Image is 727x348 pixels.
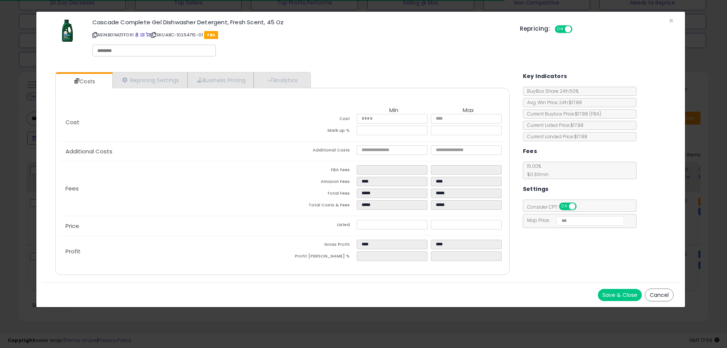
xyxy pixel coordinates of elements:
[282,165,357,177] td: FBA Fees
[555,26,565,33] span: ON
[112,72,187,88] a: Repricing Settings
[523,88,579,94] span: BuyBox Share 24h: 50%
[282,126,357,137] td: Mark up %
[669,15,674,26] span: ×
[431,107,505,114] th: Max
[598,289,642,301] button: Save & Close
[523,204,587,210] span: Consider CPT:
[282,114,357,126] td: Cost
[523,184,549,194] h5: Settings
[523,72,567,81] h5: Key Indicators
[560,203,569,210] span: ON
[571,26,583,33] span: OFF
[282,200,357,212] td: Total Costs & Fees
[357,107,431,114] th: Min
[282,220,357,232] td: Listed
[282,189,357,200] td: Total Fees
[589,111,601,117] span: ( FBA )
[204,31,218,39] span: FBA
[56,74,112,89] a: Costs
[187,72,254,88] a: Business Pricing
[575,203,587,210] span: OFF
[523,147,537,156] h5: Fees
[523,163,549,178] span: 15.00 %
[523,217,624,223] span: Map Price:
[59,223,282,229] p: Price
[92,29,509,41] p: ASIN: B01MZFF091 | SKU: ABC-10254715-01
[523,99,582,106] span: Avg. Win Price 24h: $17.88
[59,186,282,192] p: Fees
[254,72,310,88] a: Analytics
[59,148,282,154] p: Additional Costs
[523,122,583,128] span: Current Listed Price: $17.88
[523,133,587,140] span: Current Landed Price: $17.88
[59,248,282,254] p: Profit
[520,26,550,32] h5: Repricing:
[282,240,357,251] td: Gross Profit
[146,32,150,38] a: Your listing only
[575,111,601,117] span: $17.88
[282,251,357,263] td: Profit [PERSON_NAME] %
[523,171,549,178] span: $0.30 min
[645,289,674,301] button: Cancel
[62,19,73,42] img: 41f08qZ0+EL._SL60_.jpg
[92,19,509,25] h3: Cascade Complete Gel Dishwasher Detergent, Fresh Scent, 45 Oz
[140,32,145,38] a: All offer listings
[135,32,139,38] a: BuyBox page
[523,111,601,117] span: Current Buybox Price:
[59,119,282,125] p: Cost
[282,177,357,189] td: Amazon Fees
[282,145,357,157] td: Additional Costs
